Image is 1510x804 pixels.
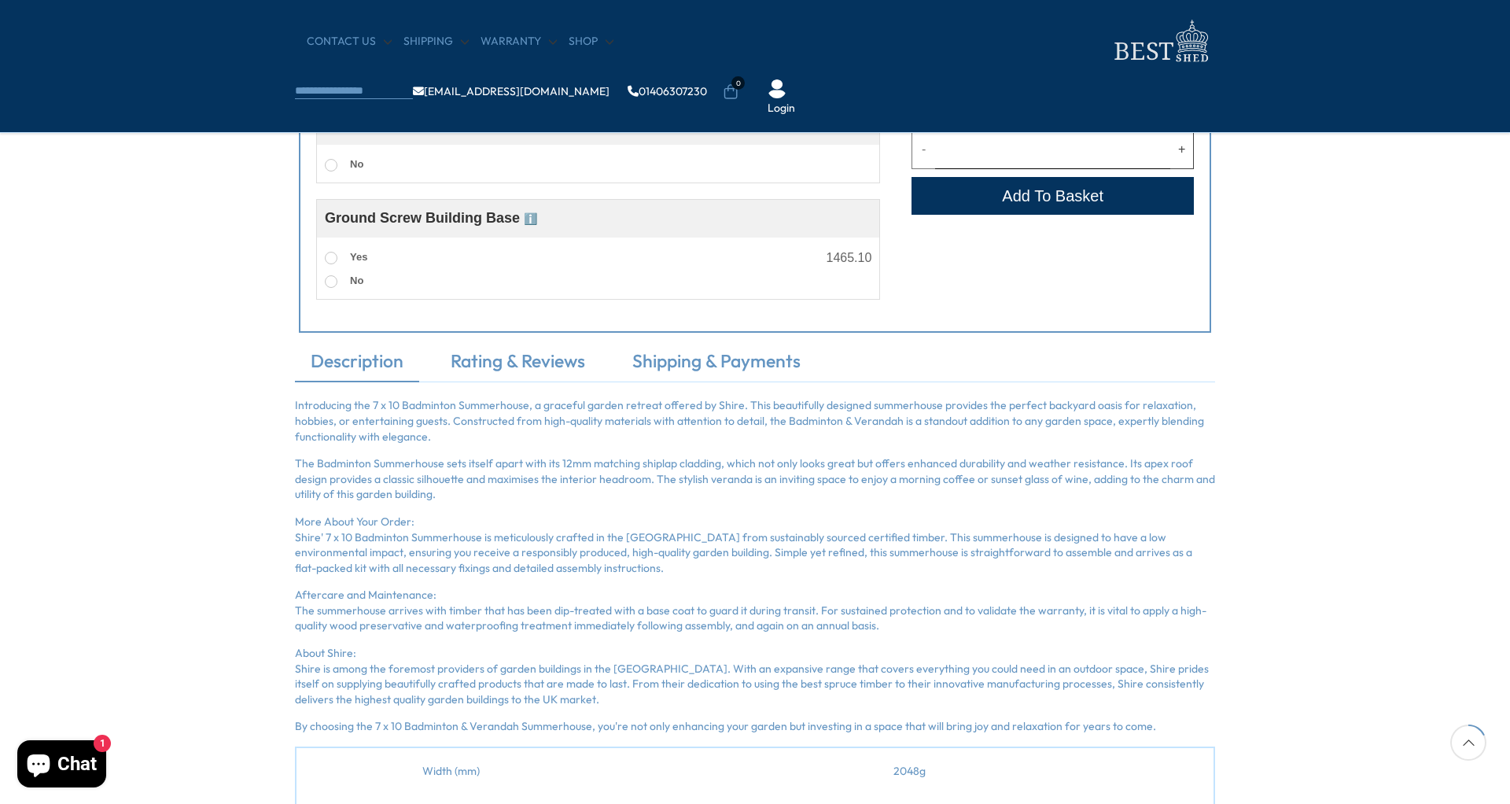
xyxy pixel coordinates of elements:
[617,349,816,382] a: Shipping & Payments
[295,588,1215,634] p: Aftercare and Maintenance: The summerhouse arrives with timber that has been dip-treated with a b...
[912,131,935,168] button: Decrease quantity
[935,131,1170,168] input: Quantity
[481,34,557,50] a: Warranty
[13,740,111,791] inbox-online-store-chat: Shopify online store chat
[1170,131,1194,168] button: Increase quantity
[350,251,367,263] span: Yes
[295,456,1215,503] p: The Badminton Summerhouse sets itself apart with its 12mm matching shiplap cladding, which not on...
[524,212,537,225] span: ℹ️
[628,86,707,97] a: 01406307230
[569,34,613,50] a: Shop
[723,84,738,100] a: 0
[350,275,363,286] span: No
[350,158,363,170] span: No
[296,747,606,795] td: Width (mm)
[403,34,469,50] a: Shipping
[413,86,610,97] a: [EMAIL_ADDRESS][DOMAIN_NAME]
[768,101,795,116] a: Login
[295,646,1215,707] p: About Shire: Shire is among the foremost providers of garden buildings in the [GEOGRAPHIC_DATA]. ...
[325,210,537,226] span: Ground Screw Building Base
[826,252,871,264] div: 1465.10
[768,79,786,98] img: User Icon
[295,514,1215,576] p: More About Your Order: Shire' 7 x 10 Badminton Summerhouse is meticulously crafted in the [GEOGRA...
[295,398,1215,444] p: Introducing the 7 x 10 Badminton Summerhouse, a graceful garden retreat offered by Shire. This be...
[295,719,1215,735] p: By choosing the 7 x 10 Badminton & Verandah Summerhouse, you're not only enhancing your garden bu...
[295,349,419,382] a: Description
[1105,16,1215,67] img: logo
[307,34,392,50] a: CONTACT US
[731,76,745,90] span: 0
[606,747,1214,795] td: 2048g
[435,349,601,382] a: Rating & Reviews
